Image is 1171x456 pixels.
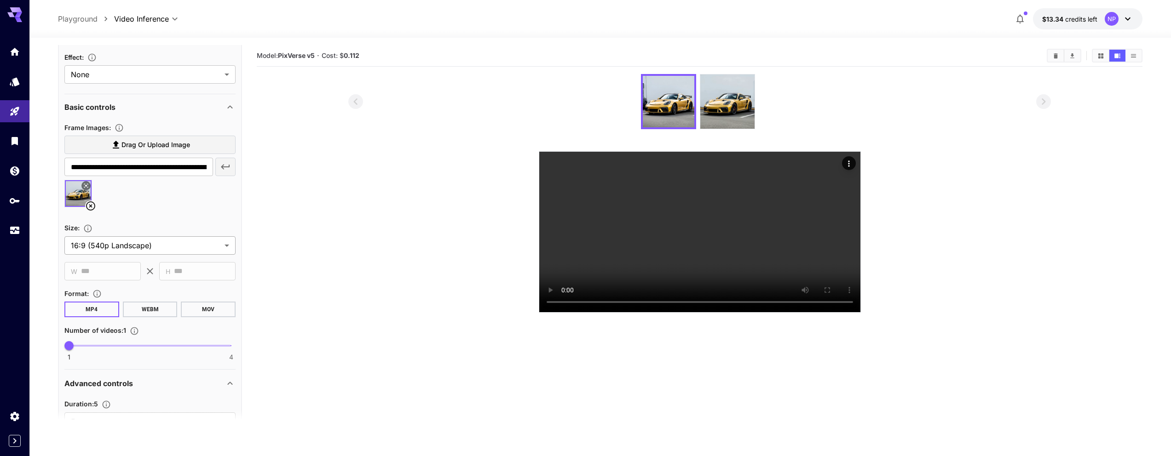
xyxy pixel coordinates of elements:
div: Actions [842,156,856,170]
span: Format : [64,290,89,297]
button: Specify how many videos to generate in a single request. Each video generation will be charged se... [126,326,143,336]
div: Wallet [9,165,20,177]
button: Clear All [1048,50,1064,62]
span: Number of videos : 1 [64,326,126,334]
span: Cost: $ [322,51,359,59]
div: Playground [9,106,20,117]
button: MOV [181,302,236,317]
span: Duration : 5 [64,400,98,408]
span: Video Inference [114,13,169,24]
span: 1 [68,353,70,362]
span: Effect : [64,53,84,61]
span: Drag or upload image [121,139,190,151]
button: Choose the file format for the output video. [89,289,105,298]
nav: breadcrumb [58,13,114,24]
div: NP [1105,12,1119,26]
button: Show media in video view [1109,50,1125,62]
p: Advanced controls [64,378,133,389]
a: Playground [58,13,98,24]
span: Size : [64,224,80,232]
p: Basic controls [64,102,115,113]
button: Set the number of duration [98,400,115,409]
span: credits left [1065,15,1097,23]
span: 4 [229,353,233,362]
span: 16:9 (540p Landscape) [71,240,221,251]
span: Frame Images : [64,124,111,131]
div: Advanced controls [64,372,236,394]
label: Drag or upload image [64,136,236,154]
b: 0.112 [344,51,359,59]
img: vGhFIwAAAAZJREFUAwBCgCwJJqczUgAAAABJRU5ErkJggg== [700,74,755,129]
span: Model: [257,51,315,59]
button: Expand sidebar [9,435,21,447]
button: $13.3363NP [1033,8,1142,29]
span: H [166,266,170,277]
div: Models [9,76,20,87]
b: PixVerse v5 [278,51,315,59]
button: Show media in grid view [1093,50,1109,62]
button: Upload frame images. [111,123,127,132]
span: W [71,266,77,277]
div: $13.3363 [1042,14,1097,24]
span: None [71,69,221,80]
button: Show media in list view [1125,50,1142,62]
button: Adjust the dimensions of the generated image by specifying its width and height in pixels, or sel... [80,224,96,233]
div: Library [9,135,20,147]
div: Show media in grid viewShow media in video viewShow media in list view [1092,49,1142,63]
button: MP4 [64,302,119,317]
img: 8ZxZJcAAAAGSURBVAMAMpZkF5ectGIAAAAASUVORK5CYII= [643,76,694,127]
div: Home [9,46,20,57]
div: Clear AllDownload All [1047,49,1081,63]
button: WEBM [123,302,178,317]
div: Basic controls [64,96,236,118]
div: Settings [9,410,20,422]
div: Usage [9,225,20,236]
div: API Keys [9,195,20,206]
span: $13.34 [1042,15,1065,23]
p: · [317,50,319,61]
button: Download All [1064,50,1080,62]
